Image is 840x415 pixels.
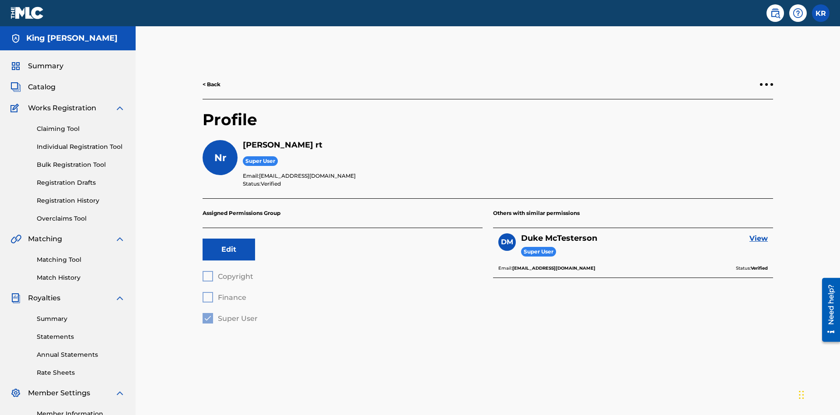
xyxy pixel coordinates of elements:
span: Member Settings [28,388,90,398]
img: expand [115,388,125,398]
span: Matching [28,234,62,244]
iframe: Resource Center [815,274,840,346]
a: Summary [37,314,125,324]
a: Statements [37,332,125,341]
a: Claiming Tool [37,124,125,134]
p: Status: [736,264,768,272]
span: Super User [243,156,278,166]
a: Annual Statements [37,350,125,359]
img: Catalog [10,82,21,92]
p: Email: [498,264,595,272]
span: Super User [521,247,556,257]
span: Verified [261,180,281,187]
a: CatalogCatalog [10,82,56,92]
a: < Back [203,81,220,88]
b: [EMAIL_ADDRESS][DOMAIN_NAME] [512,265,595,271]
div: User Menu [812,4,829,22]
h2: Profile [203,110,773,140]
img: help [793,8,803,18]
img: Member Settings [10,388,21,398]
a: Bulk Registration Tool [37,160,125,169]
a: Public Search [766,4,784,22]
h5: Duke McTesterson [521,233,597,243]
p: Status: [243,180,773,188]
a: SummarySummary [10,61,63,71]
p: Others with similar permissions [493,199,773,228]
a: View [749,233,768,244]
span: [EMAIL_ADDRESS][DOMAIN_NAME] [259,172,356,179]
div: Drag [799,382,804,408]
h5: King McTesterson [26,33,118,43]
a: Individual Registration Tool [37,142,125,151]
span: Royalties [28,293,60,303]
span: Summary [28,61,63,71]
p: Assigned Permissions Group [203,199,483,228]
img: expand [115,234,125,244]
img: expand [115,293,125,303]
span: Works Registration [28,103,96,113]
span: Catalog [28,82,56,92]
img: expand [115,103,125,113]
img: Royalties [10,293,21,303]
button: Edit [203,239,255,260]
img: Summary [10,61,21,71]
b: Verified [751,265,768,271]
a: Registration Drafts [37,178,125,187]
iframe: Chat Widget [796,373,840,415]
img: MLC Logo [10,7,44,19]
a: Rate Sheets [37,368,125,377]
a: Matching Tool [37,255,125,264]
span: Nr [214,152,226,164]
img: search [770,8,780,18]
a: Registration History [37,196,125,205]
span: DM [501,237,513,247]
img: Works Registration [10,103,22,113]
a: Overclaims Tool [37,214,125,223]
img: Matching [10,234,21,244]
img: Accounts [10,33,21,44]
h5: Nicole rt [243,140,773,150]
a: Match History [37,273,125,282]
p: Email: [243,172,773,180]
div: Help [789,4,807,22]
